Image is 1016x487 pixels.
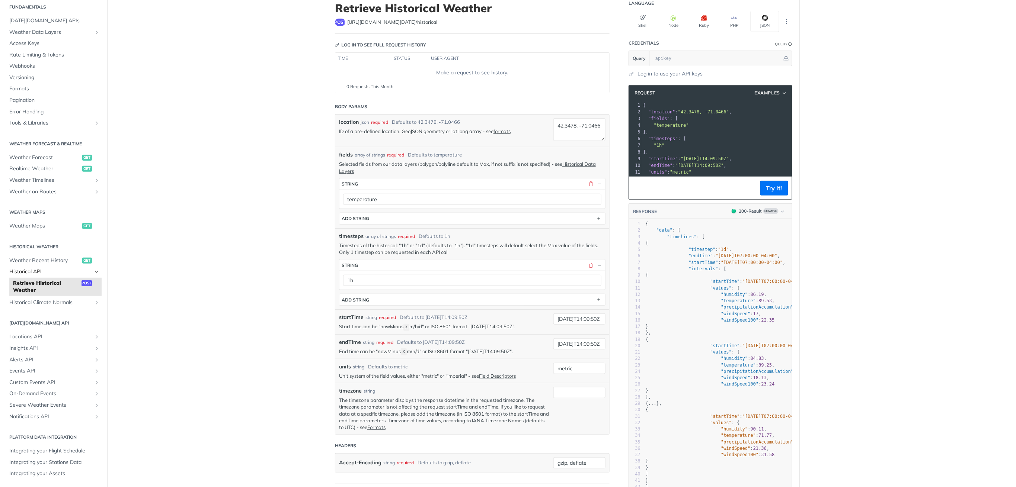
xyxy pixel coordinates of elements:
[9,299,92,306] span: Historical Climate Normals
[428,53,594,65] th: user agent
[6,445,102,457] a: Integrating your Flight Schedule
[9,401,92,409] span: Severe Weather Events
[643,129,649,135] span: ],
[596,262,603,268] button: Hide
[6,343,102,354] a: Insights APIShow subpages for Insights API
[365,233,396,240] div: array of strings
[648,136,678,141] span: "timesteps"
[339,457,381,468] label: Accept-Encoding
[646,324,648,329] span: }
[751,11,779,32] button: JSON
[629,368,640,375] div: 24
[94,380,100,386] button: Show subpages for Custom Events API
[783,18,790,25] svg: More ellipsis
[9,222,80,230] span: Weather Maps
[9,29,92,36] span: Weather Data Layers
[94,300,100,306] button: Show subpages for Historical Climate Normals
[6,117,102,129] a: Tools & LibrariesShow subpages for Tools & Libraries
[94,189,100,195] button: Show subpages for Weather on Routes
[652,51,782,66] input: apikey
[646,298,775,303] span: : ,
[643,156,732,161] span: : ,
[629,221,640,227] div: 1
[9,413,92,420] span: Notifications API
[9,119,92,127] span: Tools & Libraries
[629,155,642,162] div: 9
[339,397,550,430] p: The timezone parameter displays the response datetime in the requested timezone. The timezone par...
[646,260,786,265] span: : ,
[643,116,678,121] span: : [
[6,468,102,479] a: Integrating your Assets
[629,317,640,323] div: 16
[646,381,775,387] span: :
[339,259,605,271] button: string
[6,95,102,106] a: Pagination
[339,213,605,224] button: ADD string
[94,368,100,374] button: Show subpages for Events API
[9,188,92,196] span: Weather on Routes
[689,260,718,265] span: "startTime"
[9,165,80,172] span: Realtime Weather
[6,354,102,365] a: Alerts APIShow subpages for Alerts API
[629,330,640,336] div: 18
[629,240,640,246] div: 4
[629,102,642,109] div: 1
[643,149,649,155] span: ],
[633,183,643,194] button: Copy to clipboard
[646,317,775,323] span: :
[629,388,640,394] div: 27
[646,241,648,246] span: {
[689,266,718,271] span: "intervals"
[335,43,339,47] svg: Key
[629,381,640,387] div: 26
[643,163,726,168] span: : ,
[339,363,351,371] label: units
[646,253,780,258] span: : ,
[479,373,516,379] a: Field Descriptors
[9,97,100,104] span: Pagination
[751,292,764,297] span: 86.19
[9,154,80,161] span: Weather Forecast
[338,69,606,77] div: Make a request to see history.
[9,278,102,296] a: Retrieve Historical Weatherpost
[6,266,102,277] a: Historical APIHide subpages for Historical API
[648,170,667,175] span: "units"
[629,407,640,413] div: 30
[721,311,750,316] span: "windSpeed"
[9,345,92,352] span: Insights API
[6,400,102,411] a: Severe Weather EventsShow subpages for Severe Weather Events
[629,175,642,182] div: 12
[710,343,739,348] span: "startTime"
[629,142,642,149] div: 7
[629,122,642,129] div: 4
[6,152,102,163] a: Weather Forecastget
[646,234,705,239] span: : [
[753,375,767,380] span: 18.13
[690,11,718,32] button: Ruby
[728,207,788,215] button: 200200-ResultExample
[9,268,92,275] span: Historical API
[82,223,92,229] span: get
[6,411,102,422] a: Notifications APIShow subpages for Notifications API
[9,356,92,364] span: Alerts API
[9,17,100,25] span: [DATE][DOMAIN_NAME] APIs
[397,339,465,346] div: Defaults to [DATE]T14:09:50Z
[629,266,640,272] div: 8
[6,141,102,147] h2: Weather Forecast & realtime
[342,262,358,268] div: string
[94,120,100,126] button: Show subpages for Tools & Libraries
[9,62,100,70] span: Webhooks
[646,394,651,400] span: },
[629,349,640,355] div: 21
[82,280,92,286] span: post
[339,232,364,240] span: timesteps
[403,349,405,355] span: X
[9,177,92,184] span: Weather Timelines
[721,375,750,380] span: "windSpeed"
[646,279,807,284] span: : ,
[94,177,100,183] button: Show subpages for Weather Timelines
[629,400,640,407] div: 29
[629,253,640,259] div: 6
[335,42,426,48] div: Log in to see full request history
[339,387,362,395] label: timezone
